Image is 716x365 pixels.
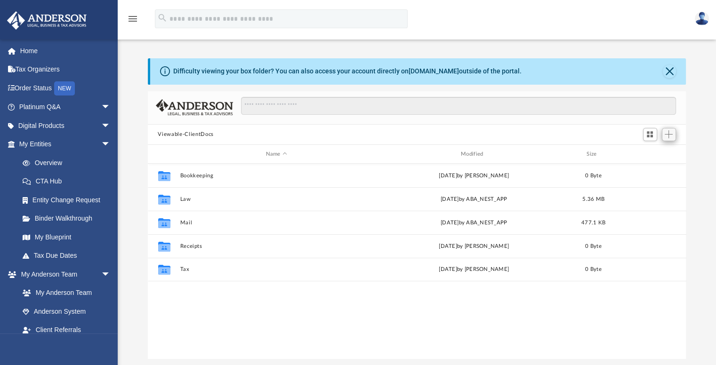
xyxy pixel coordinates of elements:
div: [DATE] by ABA_NEST_APP [377,219,570,227]
div: [DATE] by [PERSON_NAME] [377,242,570,251]
span: 477.1 KB [581,220,605,225]
div: Name [179,150,373,159]
a: Home [7,41,125,60]
div: [DATE] by [PERSON_NAME] [377,266,570,274]
button: Law [180,196,373,202]
span: arrow_drop_down [101,116,120,135]
div: Size [574,150,612,159]
div: id [152,150,175,159]
a: CTA Hub [13,172,125,191]
button: Add [662,128,676,141]
button: Switch to Grid View [643,128,657,141]
span: 0 Byte [585,244,602,249]
div: NEW [54,81,75,95]
a: [DOMAIN_NAME] [409,67,459,75]
a: Platinum Q&Aarrow_drop_down [7,98,125,117]
a: My Anderson Team [13,284,115,302]
span: arrow_drop_down [101,98,120,117]
img: Anderson Advisors Platinum Portal [4,11,89,30]
span: arrow_drop_down [101,135,120,154]
div: Modified [377,150,571,159]
div: [DATE] by ABA_NEST_APP [377,195,570,204]
a: My Anderson Teamarrow_drop_down [7,265,120,284]
button: Viewable-ClientDocs [158,130,213,139]
i: menu [127,13,138,24]
a: Digital Productsarrow_drop_down [7,116,125,135]
div: grid [148,164,686,358]
span: 5.36 MB [582,197,604,202]
input: Search files and folders [241,97,676,115]
a: Tax Due Dates [13,246,125,265]
button: Receipts [180,243,373,249]
button: Bookkeeping [180,173,373,179]
span: arrow_drop_down [101,265,120,284]
div: Difficulty viewing your box folder? You can also access your account directly on outside of the p... [173,66,522,76]
a: My Entitiesarrow_drop_down [7,135,125,154]
button: Tax [180,267,373,273]
a: Anderson System [13,302,120,321]
img: User Pic [695,12,709,25]
span: 0 Byte [585,267,602,272]
a: Client Referrals [13,321,120,340]
button: Mail [180,220,373,226]
a: Overview [13,153,125,172]
a: Entity Change Request [13,190,125,209]
span: 0 Byte [585,173,602,178]
a: menu [127,18,138,24]
a: Tax Organizers [7,60,125,79]
div: [DATE] by [PERSON_NAME] [377,172,570,180]
button: Close [663,65,676,78]
div: id [616,150,682,159]
a: Order StatusNEW [7,79,125,98]
a: My Blueprint [13,228,120,246]
i: search [157,13,168,23]
a: Binder Walkthrough [13,209,125,228]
